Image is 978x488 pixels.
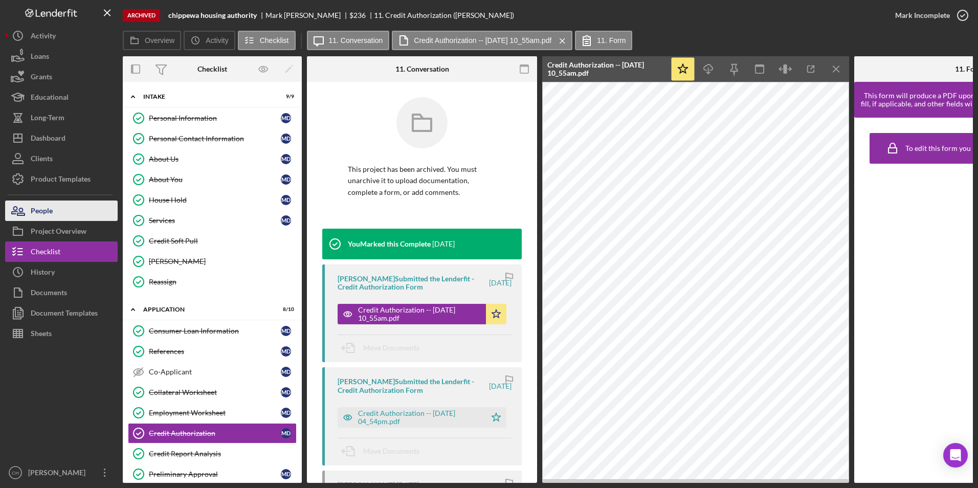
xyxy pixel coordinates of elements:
[281,469,291,479] div: M D
[31,46,49,69] div: Loans
[128,149,297,169] a: About UsMD
[197,65,227,73] div: Checklist
[329,36,383,45] label: 11. Conversation
[281,113,291,123] div: M D
[149,216,281,225] div: Services
[281,346,291,357] div: M D
[149,175,281,184] div: About You
[31,262,55,285] div: History
[31,66,52,90] div: Grants
[128,108,297,128] a: Personal InformationMD
[358,409,481,426] div: Credit Authorization -- [DATE] 04_54pm.pdf
[5,221,118,241] a: Project Overview
[123,9,160,22] div: Archived
[5,282,118,303] a: Documents
[128,128,297,149] a: Personal Contact InformationMD
[5,148,118,169] a: Clients
[31,323,52,346] div: Sheets
[260,36,289,45] label: Checklist
[281,428,291,438] div: M D
[149,278,296,286] div: Reassign
[307,31,390,50] button: 11. Conversation
[5,107,118,128] button: Long-Term
[149,429,281,437] div: Credit Authorization
[31,201,53,224] div: People
[363,343,419,352] span: Move Documents
[128,382,297,403] a: Collateral WorksheetMD
[489,279,512,287] time: 2024-04-25 14:55
[338,378,487,394] div: [PERSON_NAME] Submitted the Lenderfit - Credit Authorization Form
[31,148,53,171] div: Clients
[149,237,296,245] div: Credit Soft Pull
[281,387,291,397] div: M D
[575,31,632,50] button: 11. Form
[281,408,291,418] div: M D
[184,31,235,50] button: Activity
[943,443,968,468] div: Open Intercom Messenger
[5,26,118,46] button: Activity
[338,304,506,324] button: Credit Authorization -- [DATE] 10_55am.pdf
[5,87,118,107] button: Educational
[31,87,69,110] div: Educational
[338,275,487,291] div: [PERSON_NAME] Submitted the Lenderfit - Credit Authorization Form
[895,5,950,26] div: Mark Incomplete
[149,327,281,335] div: Consumer Loan Information
[338,438,430,464] button: Move Documents
[128,169,297,190] a: About YouMD
[348,164,496,198] p: This project has been archived. You must unarchive it to upload documentation, complete a form, o...
[395,65,449,73] div: 11. Conversation
[5,323,118,344] button: Sheets
[149,135,281,143] div: Personal Contact Information
[281,195,291,205] div: M D
[149,114,281,122] div: Personal Information
[128,272,297,292] a: Reassign
[374,11,514,19] div: 11. Credit Authorization ([PERSON_NAME])
[5,303,118,323] a: Document Templates
[5,169,118,189] button: Product Templates
[349,11,366,19] div: $236
[5,241,118,262] button: Checklist
[128,443,297,464] a: Credit Report Analysis
[123,31,181,50] button: Overview
[265,11,349,19] div: Mark [PERSON_NAME]
[5,262,118,282] button: History
[168,11,257,19] b: chippewa housing authority
[128,464,297,484] a: Preliminary ApprovalMD
[128,210,297,231] a: ServicesMD
[31,241,60,264] div: Checklist
[281,367,291,377] div: M D
[149,450,296,458] div: Credit Report Analysis
[414,36,551,45] label: Credit Authorization -- [DATE] 10_55am.pdf
[281,215,291,226] div: M D
[31,128,65,151] div: Dashboard
[281,134,291,144] div: M D
[358,306,481,322] div: Credit Authorization -- [DATE] 10_55am.pdf
[12,470,19,476] text: CH
[26,462,92,485] div: [PERSON_NAME]
[31,169,91,192] div: Product Templates
[128,423,297,443] a: Credit AuthorizationMD
[281,154,291,164] div: M D
[31,26,56,49] div: Activity
[5,46,118,66] a: Loans
[392,31,572,50] button: Credit Authorization -- [DATE] 10_55am.pdf
[276,306,294,313] div: 8 / 10
[128,251,297,272] a: [PERSON_NAME]
[5,66,118,87] button: Grants
[5,201,118,221] button: People
[145,36,174,45] label: Overview
[31,282,67,305] div: Documents
[5,462,118,483] button: CH[PERSON_NAME]
[5,128,118,148] button: Dashboard
[128,341,297,362] a: ReferencesMD
[149,155,281,163] div: About Us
